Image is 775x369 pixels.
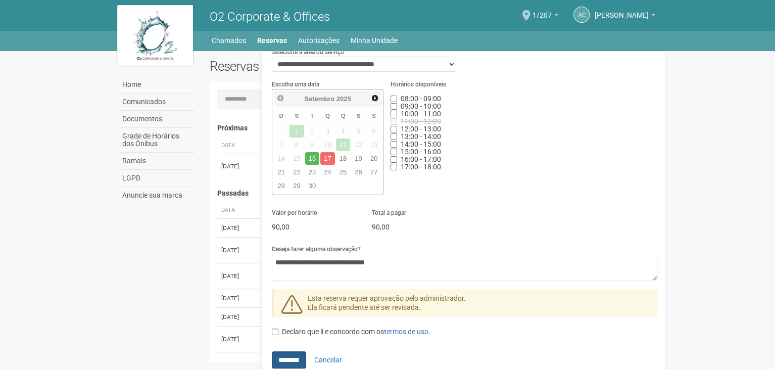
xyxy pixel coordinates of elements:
td: Sala de Reunião Interna 1 Bloco 2 (até 30 pessoas) [258,154,549,179]
span: 10 [320,139,335,151]
th: Data [217,202,258,219]
span: Horário indisponível [401,132,441,141]
a: Minha Unidade [351,33,398,48]
p: 90,00 [372,222,457,232]
a: Chamados [212,33,246,48]
td: [DATE] [217,308,258,327]
span: Quarta [325,112,330,119]
span: Horário indisponível [401,155,441,163]
label: Deseja fazer alguma observação? [272,245,361,254]
label: Total a pagar [372,208,406,217]
a: Grade de Horários dos Ônibus [120,128,195,153]
span: Sábado [372,112,376,119]
span: Horário indisponível [401,140,441,148]
input: 16:00 - 17:00 [391,156,397,163]
span: Horário indisponível [401,110,441,118]
label: Declaro que li e concordo com os . [272,327,430,337]
a: 24 [320,166,335,178]
span: 9 [305,139,320,151]
a: Home [120,76,195,94]
span: Terça [310,112,314,119]
label: Selecione a área ou serviço [272,48,344,57]
a: Comunicados [120,94,195,111]
a: AC [573,7,590,23]
span: 6 [367,125,381,137]
input: 12:00 - 13:00 [391,126,397,132]
span: 5 [351,125,366,137]
td: [DATE] [217,154,258,179]
span: Horário indisponível [401,95,441,103]
span: 1 [289,125,304,137]
input: 08:00 - 09:00 [391,96,397,102]
span: 3 [320,125,335,137]
label: Escolha uma data [272,80,319,89]
a: termos de uso [384,328,428,336]
a: 21 [274,166,289,178]
a: LGPD [120,170,195,187]
input: 14:00 - 15:00 [391,141,397,148]
span: 7 [274,139,289,151]
a: 19 [351,152,366,165]
span: Anterior [276,94,284,102]
h2: Reservas [210,59,426,74]
a: 23 [305,166,320,178]
td: Sala de Reunião Interna 1 Bloco 2 (até 30 pessoas) [258,219,549,238]
span: Quinta [341,112,345,119]
span: 1/207 [532,2,552,19]
a: 27 [367,166,381,178]
img: logo.jpg [117,5,193,66]
td: Sala de Reunião Interna 1 Bloco 2 (até 30 pessoas) [258,327,549,352]
a: Próximo [369,92,380,104]
a: 26 [351,166,366,178]
th: Data [217,137,258,154]
h4: Passadas [217,190,650,197]
td: [DATE] [217,219,258,238]
td: Sala de Reunião Interna 2 Bloco 2 (até 30 pessoas) [258,263,549,289]
a: 1/207 [532,13,558,21]
a: Anterior [275,92,286,104]
span: Horário indisponível [401,148,441,156]
span: Setembro [304,95,334,103]
a: 22 [289,166,304,178]
a: Documentos [120,111,195,128]
h4: Próximas [217,124,650,132]
a: 16 [305,152,320,165]
span: Sexta [357,112,361,119]
input: 10:00 - 11:00 [391,111,397,117]
span: Segunda [295,112,299,119]
td: [DATE] [217,327,258,352]
span: 14 [274,152,289,165]
a: 17 [320,152,335,165]
span: 8 [289,139,304,151]
label: Horários disponíveis [391,80,446,89]
a: 25 [336,166,351,178]
a: Anuncie sua marca [120,187,195,204]
a: 29 [289,179,304,192]
span: Próximo [371,94,379,102]
p: 90,00 [272,222,357,232]
td: [DATE] [217,238,258,263]
a: 20 [367,152,381,165]
a: 18 [336,152,351,165]
input: 13:00 - 14:00 [391,133,397,140]
label: Valor por horário [272,208,317,217]
a: Reservas [257,33,287,48]
span: 15 [289,152,304,165]
td: Sala de Reunião Interna 1 Bloco 2 (até 30 pessoas) [258,308,549,327]
div: Esta reserva requer aprovação pelo administrador. Ela ficará pendente até ser revisada. [272,289,657,317]
span: Horário indisponível [401,163,441,171]
button: Cancelar [308,351,349,368]
span: Horário indisponível [401,125,441,133]
input: Declaro que li e concordo com ostermos de uso. [272,329,278,335]
input: 15:00 - 16:00 [391,149,397,155]
span: O2 Corporate & Offices [210,10,330,24]
td: Sala de Reunião Interna 1 Bloco 2 (até 30 pessoas) [258,289,549,308]
span: Horário indisponível [401,102,441,110]
span: Horário indisponível [401,117,441,125]
a: Ramais [120,153,195,170]
span: 2 [305,125,320,137]
a: [PERSON_NAME] [595,13,655,21]
td: Sala de Reunião Interna 1 Bloco 2 (até 30 pessoas) [258,238,549,263]
span: 11 [336,139,351,151]
span: Andréa Cunha [595,2,649,19]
